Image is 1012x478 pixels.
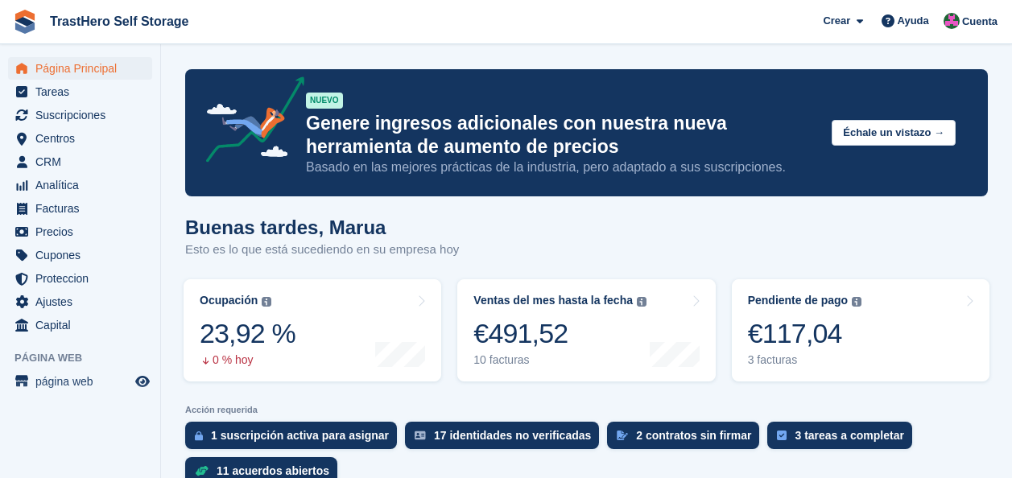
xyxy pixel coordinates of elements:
[195,431,203,441] img: active_subscription_to_allocate_icon-d502201f5373d7db506a760aba3b589e785aa758c864c3986d89f69b8ff3...
[748,294,848,307] div: Pendiente de pago
[35,197,132,220] span: Facturas
[434,429,591,442] div: 17 identidades no verificadas
[35,174,132,196] span: Analítica
[636,429,751,442] div: 2 contratos sin firmar
[306,159,819,176] p: Basado en las mejores prácticas de la industria, pero adaptado a sus suscripciones.
[8,104,152,126] a: menu
[217,464,329,477] div: 11 acuerdos abiertos
[8,57,152,80] a: menu
[832,120,956,146] button: Échale un vistazo →
[192,76,305,168] img: price-adjustments-announcement-icon-8257ccfd72463d97f412b2fc003d46551f7dbcb40ab6d574587a9cd5c0d94...
[617,431,628,440] img: contract_signature_icon-13c848040528278c33f63329250d36e43548de30e8caae1d1a13099fd9432cc5.svg
[185,216,459,238] h1: Buenas tardes, Marua
[200,317,295,350] div: 23,92 %
[35,314,132,336] span: Capital
[415,431,426,440] img: verify_identity-adf6edd0f0f0b5bbfe63781bf79b02c33cf7c696d77639b501bdc392416b5a36.svg
[195,465,209,476] img: deal-1b604bf984904fb50ccaf53a9ad4b4a5d6e5aea283cecdc64d6e3604feb123c2.svg
[14,350,160,366] span: Página web
[35,267,132,290] span: Proteccion
[35,150,132,173] span: CRM
[184,279,441,381] a: Ocupación 23,92 % 0 % hoy
[795,429,903,442] div: 3 tareas a completar
[35,220,132,243] span: Precios
[35,291,132,313] span: Ajustes
[306,93,343,109] div: NUEVO
[8,174,152,196] a: menu
[211,429,389,442] div: 1 suscripción activa para asignar
[8,291,152,313] a: menu
[35,370,132,393] span: página web
[35,244,132,266] span: Cupones
[8,197,152,220] a: menu
[473,317,646,350] div: €491,52
[823,13,850,29] span: Crear
[898,13,929,29] span: Ayuda
[262,297,271,307] img: icon-info-grey-7440780725fd019a000dd9b08b2336e03edf1995a4989e88bcd33f0948082b44.svg
[200,353,295,367] div: 0 % hoy
[8,127,152,150] a: menu
[607,422,767,457] a: 2 contratos sin firmar
[748,353,861,367] div: 3 facturas
[473,353,646,367] div: 10 facturas
[35,80,132,103] span: Tareas
[637,297,646,307] img: icon-info-grey-7440780725fd019a000dd9b08b2336e03edf1995a4989e88bcd33f0948082b44.svg
[13,10,37,34] img: stora-icon-8386f47178a22dfd0bd8f6a31ec36ba5ce8667c1dd55bd0f319d3a0aa187defe.svg
[43,8,196,35] a: TrastHero Self Storage
[8,220,152,243] a: menu
[767,422,919,457] a: 3 tareas a completar
[185,405,988,415] p: Acción requerida
[457,279,715,381] a: Ventas del mes hasta la fecha €491,52 10 facturas
[8,80,152,103] a: menu
[962,14,998,30] span: Cuenta
[8,370,152,393] a: menú
[185,422,405,457] a: 1 suscripción activa para asignar
[8,267,152,290] a: menu
[748,317,861,350] div: €117,04
[852,297,861,307] img: icon-info-grey-7440780725fd019a000dd9b08b2336e03edf1995a4989e88bcd33f0948082b44.svg
[777,431,787,440] img: task-75834270c22a3079a89374b754ae025e5fb1db73e45f91037f5363f120a921f8.svg
[35,104,132,126] span: Suscripciones
[944,13,960,29] img: Marua Grioui
[8,244,152,266] a: menu
[8,150,152,173] a: menu
[35,127,132,150] span: Centros
[8,314,152,336] a: menu
[185,241,459,259] p: Esto es lo que está sucediendo en su empresa hoy
[405,422,607,457] a: 17 identidades no verificadas
[306,112,819,159] p: Genere ingresos adicionales con nuestra nueva herramienta de aumento de precios
[133,372,152,391] a: Vista previa de la tienda
[35,57,132,80] span: Página Principal
[200,294,258,307] div: Ocupación
[732,279,989,381] a: Pendiente de pago €117,04 3 facturas
[473,294,633,307] div: Ventas del mes hasta la fecha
